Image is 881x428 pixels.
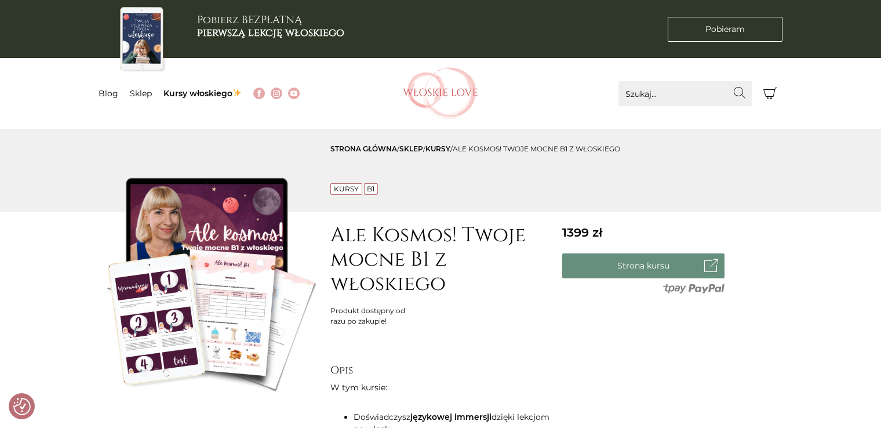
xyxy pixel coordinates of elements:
button: Koszyk [758,81,782,106]
input: Szukaj... [618,81,752,106]
a: sklep [399,144,423,153]
a: Kursy [425,144,450,153]
span: Ale Kosmos! Twoje mocne B1 z włoskiego [453,144,620,153]
span: Pobieram [705,23,745,35]
a: Strona kursu [562,253,725,278]
h1: Ale Kosmos! Twoje mocne B1 z włoskiego [330,223,551,296]
img: ✨ [233,89,241,97]
span: 1399 [562,225,602,240]
div: Produkt dostępny od razu po zakupie! [330,306,418,327]
h2: Opis [330,364,551,377]
p: W tym kursie: [330,382,551,394]
a: Kursy włoskiego [163,88,242,99]
a: Pobieram [668,17,782,42]
b: pierwszą lekcję włoskiego [197,26,344,40]
a: Sklep [130,88,152,99]
a: Strona główna [330,144,397,153]
a: Kursy [334,184,359,193]
a: B1 [367,184,374,193]
h3: Pobierz BEZPŁATNĄ [197,14,344,39]
a: Blog [99,88,118,99]
button: Preferencje co do zgód [13,398,31,415]
strong: językowej immersji [410,412,492,422]
img: Włoskielove [403,67,478,119]
img: Revisit consent button [13,398,31,415]
span: / / / [330,144,620,153]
